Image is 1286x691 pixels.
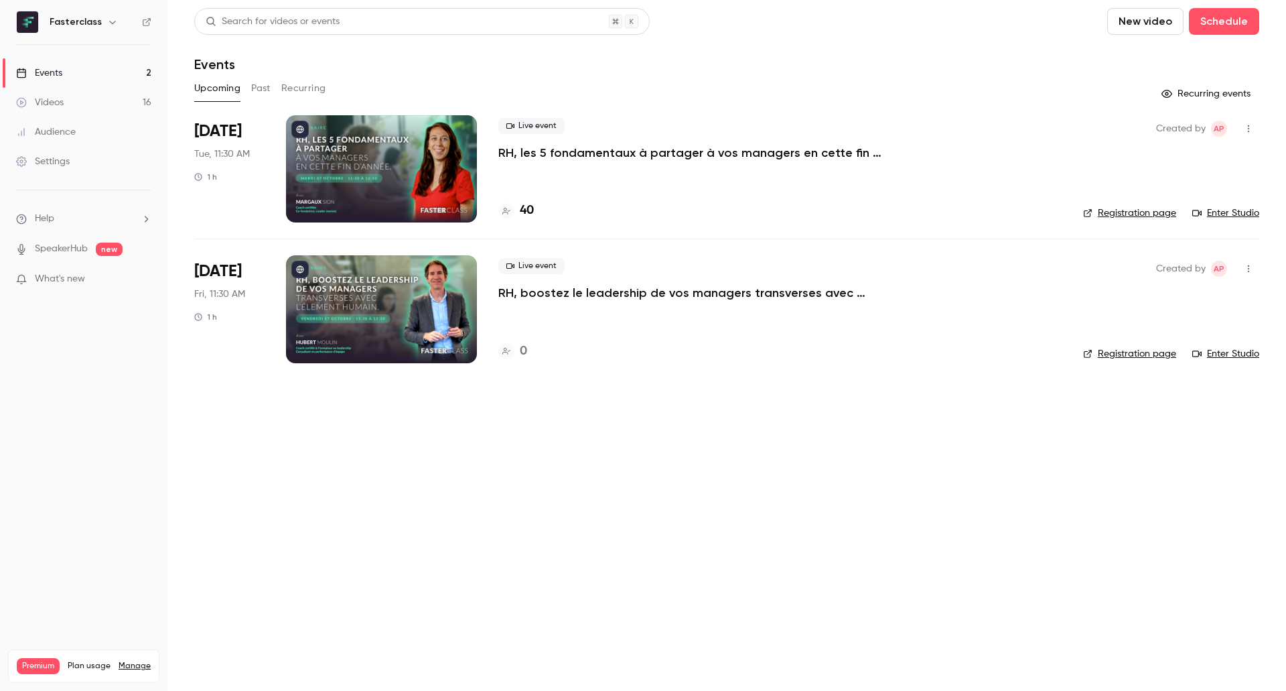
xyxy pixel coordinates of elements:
[35,212,54,226] span: Help
[498,202,534,220] a: 40
[194,312,217,322] div: 1 h
[50,15,102,29] h6: Fasterclass
[1211,261,1227,277] span: Amory Panné
[17,658,60,674] span: Premium
[194,172,217,182] div: 1 h
[35,272,85,286] span: What's new
[194,56,235,72] h1: Events
[194,261,242,282] span: [DATE]
[1192,347,1259,361] a: Enter Studio
[520,202,534,220] h4: 40
[498,342,527,361] a: 0
[1211,121,1227,137] span: Amory Panné
[68,661,111,672] span: Plan usage
[1083,206,1176,220] a: Registration page
[16,96,64,109] div: Videos
[498,118,565,134] span: Live event
[281,78,326,99] button: Recurring
[17,11,38,33] img: Fasterclass
[1214,261,1224,277] span: AP
[1189,8,1259,35] button: Schedule
[96,243,123,256] span: new
[16,212,151,226] li: help-dropdown-opener
[1083,347,1176,361] a: Registration page
[119,661,151,672] a: Manage
[1107,8,1184,35] button: New video
[498,145,900,161] a: RH, les 5 fondamentaux à partager à vos managers en cette fin d’année.
[16,125,76,139] div: Audience
[206,15,340,29] div: Search for videos or events
[1214,121,1224,137] span: AP
[1156,121,1206,137] span: Created by
[16,155,70,168] div: Settings
[194,121,242,142] span: [DATE]
[1192,206,1259,220] a: Enter Studio
[135,273,151,286] iframe: Noticeable Trigger
[1156,261,1206,277] span: Created by
[194,288,245,301] span: Fri, 11:30 AM
[194,255,265,363] div: Oct 17 Fri, 11:30 AM (Europe/Paris)
[194,147,250,161] span: Tue, 11:30 AM
[520,342,527,361] h4: 0
[194,115,265,223] div: Oct 7 Tue, 11:30 AM (Europe/Paris)
[1155,83,1259,105] button: Recurring events
[16,66,62,80] div: Events
[498,258,565,274] span: Live event
[35,242,88,256] a: SpeakerHub
[194,78,240,99] button: Upcoming
[498,285,900,301] a: RH, boostez le leadership de vos managers transverses avec l’Élement Humain.
[251,78,271,99] button: Past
